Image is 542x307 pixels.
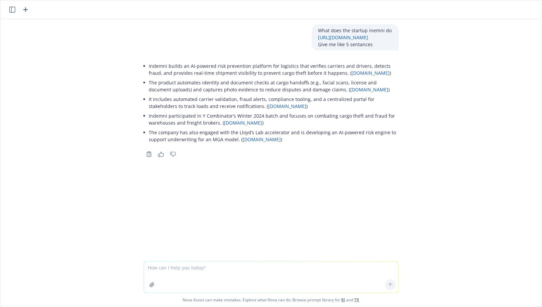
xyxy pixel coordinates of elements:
[318,41,392,48] p: Give me like 5 sentances
[3,293,539,307] span: Nova Assist can make mistakes. Explore what Nova can do: Browse prompt library for and
[149,128,399,144] li: The company has also engaged with the Lloyd’s Lab accelerator and is developing an AI-powered ris...
[243,136,281,143] a: [DOMAIN_NAME]
[318,34,368,41] a: [URL][DOMAIN_NAME]
[318,27,392,34] p: What does the startup inemni do
[149,111,399,128] li: Indemni participated in Y Combinator’s Winter 2024 batch and focuses on combating cargo theft and...
[269,103,307,109] a: [DOMAIN_NAME]
[224,120,263,126] a: [DOMAIN_NAME]
[149,61,399,78] li: Indemni builds an AI-powered risk prevention platform for logistics that verifies carriers and dr...
[352,70,390,76] a: [DOMAIN_NAME]
[168,150,178,159] button: Thumbs down
[342,297,346,303] a: BI
[354,297,359,303] a: TR
[149,78,399,94] li: The product automates identity and document checks at cargo handoffs (e.g., facial scans, license...
[350,86,389,93] a: [DOMAIN_NAME]
[146,151,152,157] svg: Copy to clipboard
[149,94,399,111] li: It includes automated carrier validation, fraud alerts, compliance tooling, and a centralized por...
